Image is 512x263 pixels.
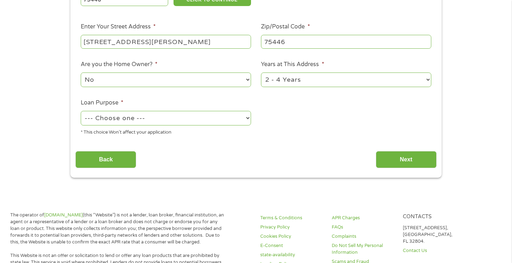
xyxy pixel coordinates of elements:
[75,151,136,168] input: Back
[403,247,465,254] a: Contact Us
[403,214,465,220] h4: Contacts
[10,212,224,245] p: The operator of (this “Website”) is not a lender, loan broker, financial institution, an agent or...
[81,127,251,136] div: * This choice Won’t affect your application
[332,215,394,221] a: APR Charges
[260,224,323,231] a: Privacy Policy
[261,23,310,31] label: Zip/Postal Code
[260,242,323,249] a: E-Consent
[260,233,323,240] a: Cookies Policy
[332,242,394,256] a: Do Not Sell My Personal Information
[332,224,394,231] a: FAQs
[332,233,394,240] a: Complaints
[81,99,123,107] label: Loan Purpose
[44,212,83,218] a: [DOMAIN_NAME]
[260,252,323,258] a: state-availability
[403,225,465,245] p: [STREET_ADDRESS], [GEOGRAPHIC_DATA], FL 32804.
[81,61,158,68] label: Are you the Home Owner?
[81,35,251,48] input: 1 Main Street
[376,151,437,168] input: Next
[261,61,324,68] label: Years at This Address
[260,215,323,221] a: Terms & Conditions
[81,23,156,31] label: Enter Your Street Address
